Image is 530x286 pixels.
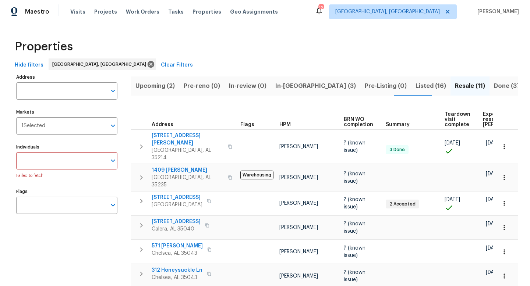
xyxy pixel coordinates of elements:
span: [GEOGRAPHIC_DATA], AL 35214 [152,147,223,161]
span: Properties [15,43,73,50]
span: Calera, AL 35040 [152,225,201,233]
span: ? (known issue) [344,140,365,153]
span: Listed (16) [416,81,446,91]
span: Pre-reno (0) [184,81,220,91]
button: Open [108,86,118,96]
span: [DATE] [445,197,460,202]
span: [PERSON_NAME] [279,175,318,180]
span: Tasks [168,9,184,14]
span: [STREET_ADDRESS] [152,218,201,225]
span: [PERSON_NAME] [279,225,318,230]
span: 312 Honeysuckle Ln [152,267,202,274]
span: 1 Selected [21,123,45,129]
div: 12 [318,4,324,12]
span: Visits [70,8,85,15]
span: [DATE] [486,171,501,176]
span: [DATE] [486,140,501,146]
span: [DATE] [486,197,501,202]
span: Expected resale [PERSON_NAME] [483,112,524,127]
span: 3 Done [386,147,408,153]
button: Clear Filters [158,58,196,72]
span: Summary [386,122,410,127]
span: Chelsea, AL 35043 [152,274,202,281]
span: ? (known issue) [344,171,365,184]
span: 2 Accepted [386,201,418,207]
span: ? (known issue) [344,246,365,258]
span: Upcoming (2) [135,81,175,91]
span: Warehousing [240,171,273,179]
button: Open [108,121,118,131]
span: [DATE] [486,246,501,251]
span: [PERSON_NAME] [279,274,318,279]
span: Projects [94,8,117,15]
span: In-review (0) [229,81,266,91]
span: [DATE] [445,140,460,146]
span: Done (370) [494,81,527,91]
span: [DATE] [486,221,501,226]
span: [PERSON_NAME] [279,144,318,149]
span: [PERSON_NAME] [474,8,519,15]
span: Properties [192,8,221,15]
span: HPM [279,122,291,127]
span: [GEOGRAPHIC_DATA] [152,201,202,208]
span: Geo Assignments [230,8,278,15]
label: Individuals [16,145,117,149]
span: Maestro [25,8,49,15]
span: [PERSON_NAME] [279,249,318,254]
label: Address [16,75,117,79]
span: Work Orders [126,8,159,15]
span: Hide filters [15,61,43,70]
span: [STREET_ADDRESS] [152,194,202,201]
label: Markets [16,110,117,114]
span: [GEOGRAPHIC_DATA], [GEOGRAPHIC_DATA] [52,61,149,68]
span: [DATE] [486,270,501,275]
span: ? (known issue) [344,270,365,282]
span: 571 [PERSON_NAME] [152,242,203,250]
span: Pre-Listing (0) [365,81,407,91]
span: [GEOGRAPHIC_DATA], AL 35235 [152,174,223,189]
span: [STREET_ADDRESS][PERSON_NAME] [152,132,223,147]
span: Teardown visit complete [445,112,470,127]
button: Hide filters [12,58,46,72]
span: [GEOGRAPHIC_DATA], [GEOGRAPHIC_DATA] [335,8,440,15]
span: 1409 [PERSON_NAME] [152,167,223,174]
span: Address [152,122,173,127]
span: [PERSON_NAME] [279,201,318,206]
div: [GEOGRAPHIC_DATA], [GEOGRAPHIC_DATA] [49,58,156,70]
span: Clear Filters [161,61,193,70]
span: Flags [240,122,254,127]
label: Flags [16,189,117,194]
span: Chelsea, AL 35043 [152,250,203,257]
span: Resale (11) [455,81,485,91]
button: Open [108,200,118,210]
span: ? (known issue) [344,197,365,210]
button: Open [108,155,118,166]
span: In-[GEOGRAPHIC_DATA] (3) [275,81,356,91]
span: ? (known issue) [344,221,365,234]
span: BRN WO completion [344,117,373,127]
p: Failed to fetch [16,172,117,179]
